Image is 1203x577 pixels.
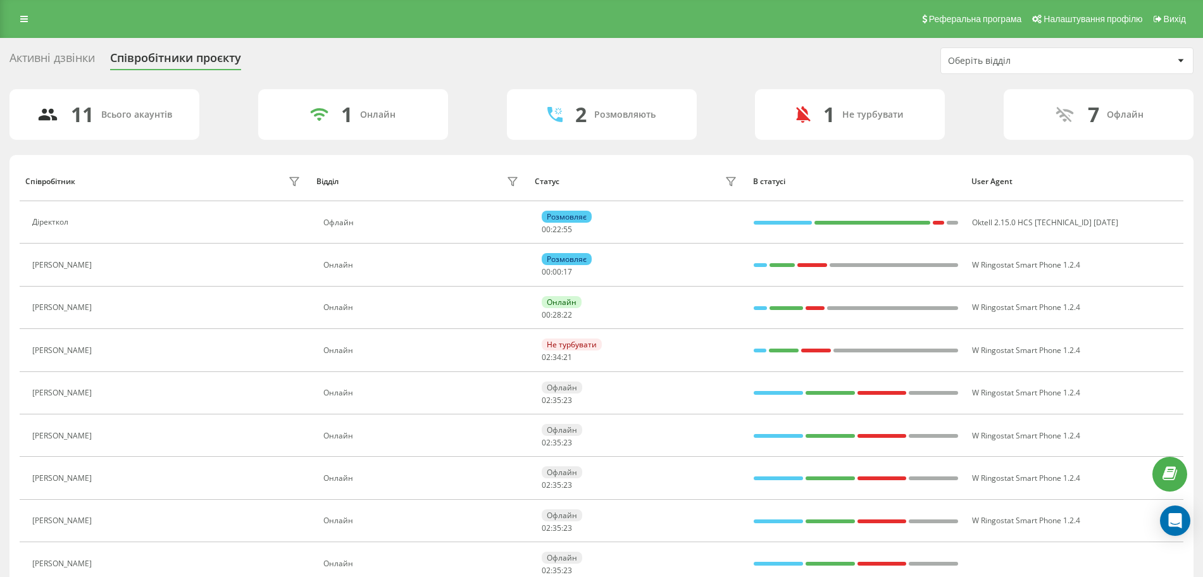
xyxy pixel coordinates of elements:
[552,352,561,363] span: 34
[542,211,592,223] div: Розмовляє
[323,559,522,568] div: Онлайн
[972,387,1080,398] span: W Ringostat Smart Phone 1.2.4
[753,177,959,186] div: В статусі
[542,481,572,490] div: : :
[32,346,95,355] div: [PERSON_NAME]
[542,352,551,363] span: 02
[1107,109,1144,120] div: Офлайн
[542,438,572,447] div: : :
[842,109,904,120] div: Не турбувати
[1160,506,1190,536] div: Open Intercom Messenger
[101,109,172,120] div: Всього акаунтів
[542,225,572,234] div: : :
[535,177,559,186] div: Статус
[972,430,1080,441] span: W Ringostat Smart Phone 1.2.4
[542,524,572,533] div: : :
[542,480,551,490] span: 02
[1044,14,1142,24] span: Налаштування профілю
[823,102,835,127] div: 1
[323,474,522,483] div: Онлайн
[563,523,572,533] span: 23
[71,102,94,127] div: 11
[542,338,602,351] div: Не турбувати
[972,515,1080,526] span: W Ringostat Smart Phone 1.2.4
[542,296,582,308] div: Онлайн
[563,437,572,448] span: 23
[32,388,95,397] div: [PERSON_NAME]
[32,218,72,226] div: Діректкол
[542,268,572,276] div: : :
[563,224,572,235] span: 55
[552,224,561,235] span: 22
[929,14,1022,24] span: Реферальна програма
[323,346,522,355] div: Онлайн
[9,51,95,71] div: Активні дзвінки
[32,474,95,483] div: [PERSON_NAME]
[542,224,551,235] span: 00
[972,473,1080,483] span: W Ringostat Smart Phone 1.2.4
[25,177,75,186] div: Співробітник
[32,516,95,525] div: [PERSON_NAME]
[542,396,572,405] div: : :
[972,217,1118,228] span: Oktell 2.15.0 HCS [TECHNICAL_ID] [DATE]
[110,51,241,71] div: Співробітники проєкту
[552,266,561,277] span: 00
[542,424,582,436] div: Офлайн
[971,177,1178,186] div: User Agent
[563,480,572,490] span: 23
[552,309,561,320] span: 28
[972,345,1080,356] span: W Ringostat Smart Phone 1.2.4
[323,388,522,397] div: Онлайн
[323,218,522,227] div: Офлайн
[542,565,551,576] span: 02
[542,523,551,533] span: 02
[1088,102,1099,127] div: 7
[1164,14,1186,24] span: Вихід
[552,437,561,448] span: 35
[542,466,582,478] div: Офлайн
[563,352,572,363] span: 21
[542,566,572,575] div: : :
[542,353,572,362] div: : :
[542,266,551,277] span: 00
[542,395,551,406] span: 02
[563,395,572,406] span: 23
[542,311,572,320] div: : :
[563,309,572,320] span: 22
[323,516,522,525] div: Онлайн
[563,565,572,576] span: 23
[948,56,1099,66] div: Оберіть відділ
[542,253,592,265] div: Розмовляє
[552,523,561,533] span: 35
[32,261,95,270] div: [PERSON_NAME]
[341,102,352,127] div: 1
[32,559,95,568] div: [PERSON_NAME]
[552,395,561,406] span: 35
[542,509,582,521] div: Офлайн
[32,303,95,312] div: [PERSON_NAME]
[542,552,582,564] div: Офлайн
[594,109,656,120] div: Розмовляють
[360,109,396,120] div: Онлайн
[552,480,561,490] span: 35
[542,382,582,394] div: Офлайн
[575,102,587,127] div: 2
[563,266,572,277] span: 17
[323,261,522,270] div: Онлайн
[323,431,522,440] div: Онлайн
[542,437,551,448] span: 02
[32,431,95,440] div: [PERSON_NAME]
[972,302,1080,313] span: W Ringostat Smart Phone 1.2.4
[542,309,551,320] span: 00
[323,303,522,312] div: Онлайн
[552,565,561,576] span: 35
[972,259,1080,270] span: W Ringostat Smart Phone 1.2.4
[316,177,339,186] div: Відділ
